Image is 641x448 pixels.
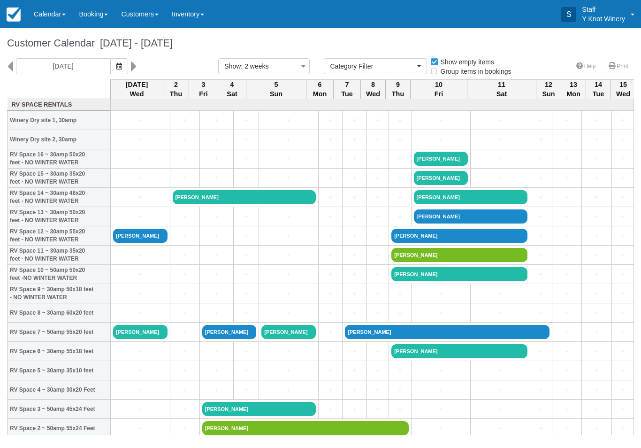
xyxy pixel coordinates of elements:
a: + [202,366,231,376]
a: + [345,308,364,318]
a: + [236,135,256,145]
a: + [584,250,609,260]
a: + [614,366,631,376]
a: + [321,366,340,376]
th: 7 Tue [334,79,361,99]
a: + [173,173,197,183]
a: + [533,270,549,279]
a: + [614,385,631,395]
a: + [321,250,340,260]
a: + [391,404,408,414]
a: + [345,404,364,414]
a: + [391,173,408,183]
a: + [584,212,609,222]
th: RV Space 10 ~ 50amp 50x20 feet -NO WINTER WATER [8,265,111,284]
th: Winery Dry site 1, 30amp [8,111,111,130]
a: [PERSON_NAME] [414,209,527,224]
th: 4 Sat [218,79,246,99]
a: + [236,212,256,222]
a: + [533,173,549,183]
th: 8 Wed [361,79,386,99]
a: + [202,250,231,260]
button: Show: 2 weeks [218,58,310,74]
a: + [614,135,631,145]
th: 2 Thu [163,79,189,99]
th: RV Space 14 ~ 30amp 48x20 feet - NO WINTER WATER [8,188,111,207]
label: Show empty items [430,55,500,69]
a: + [369,193,386,202]
span: Category Filter [330,62,415,71]
a: + [261,154,316,164]
a: [PERSON_NAME] [414,171,468,185]
a: + [369,270,386,279]
span: Group items in bookings [430,68,519,74]
a: + [584,404,609,414]
a: + [113,385,168,395]
a: + [473,366,527,376]
a: + [173,154,197,164]
a: + [369,116,386,125]
a: + [261,250,316,260]
a: + [202,347,231,356]
a: + [202,116,231,125]
th: Winery Dry site 2, 30amp [8,130,111,149]
a: + [414,385,468,395]
a: + [236,347,256,356]
a: + [321,116,340,125]
a: + [391,289,408,299]
th: 5 Sun [246,79,306,99]
a: + [345,250,364,260]
a: + [473,289,527,299]
a: + [584,308,609,318]
a: + [391,308,408,318]
a: + [173,404,197,414]
a: + [345,154,364,164]
a: + [473,154,527,164]
a: + [473,404,527,414]
a: + [555,231,579,241]
a: + [473,385,527,395]
a: + [173,424,197,433]
a: + [321,347,340,356]
a: [PERSON_NAME] [261,325,316,339]
a: [PERSON_NAME] [173,190,316,204]
a: + [555,424,579,433]
a: [PERSON_NAME] [202,325,257,339]
a: + [614,424,631,433]
a: + [555,154,579,164]
a: + [414,116,468,125]
th: RV Space 16 ~ 30amp 50x20 feet - NO WINTER WATER [8,149,111,169]
a: + [414,366,468,376]
a: + [369,135,386,145]
th: RV Space 4 ~ 30amp 30x20 Feet [8,380,111,400]
img: checkfront-main-nav-mini-logo.png [7,8,21,22]
a: + [584,173,609,183]
a: + [369,231,386,241]
span: [DATE] - [DATE] [95,37,173,49]
a: + [533,154,549,164]
a: + [555,250,579,260]
a: + [584,424,609,433]
a: + [173,366,197,376]
a: + [113,308,168,318]
a: + [261,385,316,395]
a: + [533,424,549,433]
button: Category Filter [324,58,427,74]
a: + [614,270,631,279]
a: + [113,289,168,299]
a: + [614,212,631,222]
a: + [173,289,197,299]
a: + [414,289,468,299]
a: [PERSON_NAME] [391,267,527,281]
a: [PERSON_NAME] [391,229,527,243]
a: + [236,270,256,279]
th: RV Space 7 ~ 50amp 55x20 feet [8,323,111,342]
a: + [261,173,316,183]
a: + [584,366,609,376]
a: Print [603,60,634,73]
a: + [345,116,364,125]
a: + [533,366,549,376]
a: + [236,173,256,183]
a: + [369,366,386,376]
a: + [473,308,527,318]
